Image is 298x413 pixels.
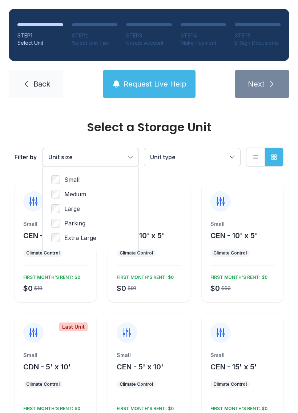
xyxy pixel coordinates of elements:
[64,204,80,213] span: Large
[15,121,283,133] div: Select a Storage Unit
[235,32,281,39] div: STEP 5
[15,153,37,161] div: Filter by
[64,233,96,242] span: Extra Large
[117,283,126,293] div: $0
[64,219,85,228] span: Parking
[150,153,176,161] span: Unit type
[20,403,80,412] div: FIRST MONTH’S RENT: $0
[210,352,275,359] div: Small
[128,285,136,292] div: $91
[33,79,50,89] span: Back
[210,231,257,240] span: CEN - 10' x 5'
[235,39,281,47] div: E-Sign Documents
[210,230,257,241] button: CEN - 10' x 5'
[221,285,231,292] div: $50
[17,32,63,39] div: STEP 1
[51,175,60,184] input: Small
[23,283,33,293] div: $0
[72,39,118,47] div: Select Unit Tier
[43,148,138,166] button: Unit size
[20,272,80,280] div: FIRST MONTH’S RENT: $0
[23,220,88,228] div: Small
[72,32,118,39] div: STEP 2
[17,39,63,47] div: Select Unit
[117,231,164,240] span: CDN - 10' x 5'
[208,403,267,412] div: FIRST MONTH’S RENT: $0
[210,220,275,228] div: Small
[117,352,181,359] div: Small
[51,219,60,228] input: Parking
[51,190,60,199] input: Medium
[124,79,186,89] span: Request Live Help
[248,79,265,89] span: Next
[26,250,60,256] div: Climate Control
[26,381,60,387] div: Climate Control
[144,148,240,166] button: Unit type
[117,362,164,372] button: CEN - 5' x 10'
[64,190,86,199] span: Medium
[181,39,226,47] div: Make Payment
[59,322,88,331] div: Last Unit
[34,285,43,292] div: $18
[210,362,257,372] button: CEN - 15' x 5'
[120,250,153,256] div: Climate Control
[126,39,172,47] div: Create Account
[208,272,267,280] div: FIRST MONTH’S RENT: $0
[210,283,220,293] div: $0
[181,32,226,39] div: STEP 4
[23,362,71,372] button: CDN - 5' x 10'
[51,233,60,242] input: Extra Large
[64,175,80,184] span: Small
[23,231,67,240] span: CEN - 5' x 5'
[117,220,181,228] div: Small
[23,352,88,359] div: Small
[210,362,257,371] span: CEN - 15' x 5'
[48,153,73,161] span: Unit size
[120,381,153,387] div: Climate Control
[117,362,164,371] span: CEN - 5' x 10'
[213,381,247,387] div: Climate Control
[114,272,174,280] div: FIRST MONTH’S RENT: $0
[23,362,71,371] span: CDN - 5' x 10'
[117,230,164,241] button: CDN - 10' x 5'
[51,204,60,213] input: Large
[213,250,247,256] div: Climate Control
[23,230,67,241] button: CEN - 5' x 5'
[114,403,174,412] div: FIRST MONTH’S RENT: $0
[126,32,172,39] div: STEP 3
